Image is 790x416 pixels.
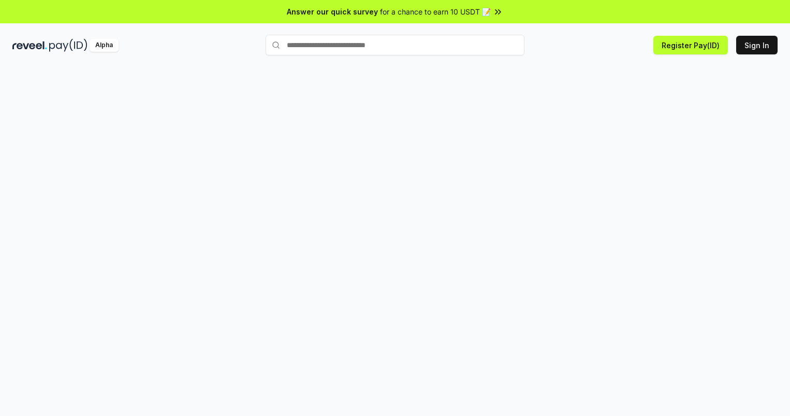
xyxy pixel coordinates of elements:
[287,6,378,17] span: Answer our quick survey
[90,39,119,52] div: Alpha
[12,39,47,52] img: reveel_dark
[736,36,778,54] button: Sign In
[653,36,728,54] button: Register Pay(ID)
[380,6,491,17] span: for a chance to earn 10 USDT 📝
[49,39,87,52] img: pay_id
